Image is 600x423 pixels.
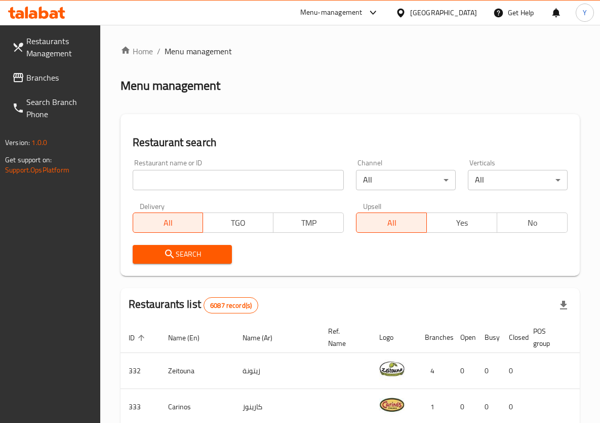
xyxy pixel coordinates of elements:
[501,322,525,353] th: Closed
[452,353,476,389] td: 0
[129,297,259,313] h2: Restaurants list
[410,7,477,18] div: [GEOGRAPHIC_DATA]
[204,301,258,310] span: 6087 record(s)
[157,45,161,57] li: /
[204,297,258,313] div: Total records count
[26,96,92,120] span: Search Branch Phone
[431,216,493,230] span: Yes
[5,163,69,177] a: Support.OpsPlatform
[361,216,423,230] span: All
[121,45,580,57] nav: breadcrumb
[4,90,100,126] a: Search Branch Phone
[26,35,92,59] span: Restaurants Management
[129,332,148,344] span: ID
[26,72,92,84] span: Branches
[501,216,564,230] span: No
[501,353,525,389] td: 0
[165,45,232,57] span: Menu management
[207,216,269,230] span: TGO
[133,213,204,233] button: All
[133,170,344,190] input: Search for restaurant name or ID..
[277,216,340,230] span: TMP
[356,170,456,190] div: All
[533,325,563,349] span: POS group
[160,353,234,389] td: Zeitouna
[417,353,452,389] td: 4
[133,245,232,264] button: Search
[476,322,501,353] th: Busy
[551,293,576,318] div: Export file
[379,356,405,381] img: Zeitouna
[379,392,405,417] img: Carinos
[5,136,30,149] span: Version:
[452,322,476,353] th: Open
[121,353,160,389] td: 332
[141,248,224,261] span: Search
[234,353,320,389] td: زيتونة
[121,78,220,94] h2: Menu management
[371,322,417,353] th: Logo
[328,325,359,349] span: Ref. Name
[133,135,568,150] h2: Restaurant search
[273,213,344,233] button: TMP
[243,332,286,344] span: Name (Ar)
[476,353,501,389] td: 0
[5,153,52,166] span: Get support on:
[140,202,165,209] label: Delivery
[168,332,213,344] span: Name (En)
[426,213,497,233] button: Yes
[4,65,100,90] a: Branches
[417,322,452,353] th: Branches
[356,213,427,233] button: All
[583,7,587,18] span: Y
[203,213,273,233] button: TGO
[137,216,199,230] span: All
[497,213,568,233] button: No
[121,45,153,57] a: Home
[4,29,100,65] a: Restaurants Management
[468,170,568,190] div: All
[300,7,363,19] div: Menu-management
[363,202,382,209] label: Upsell
[31,136,47,149] span: 1.0.0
